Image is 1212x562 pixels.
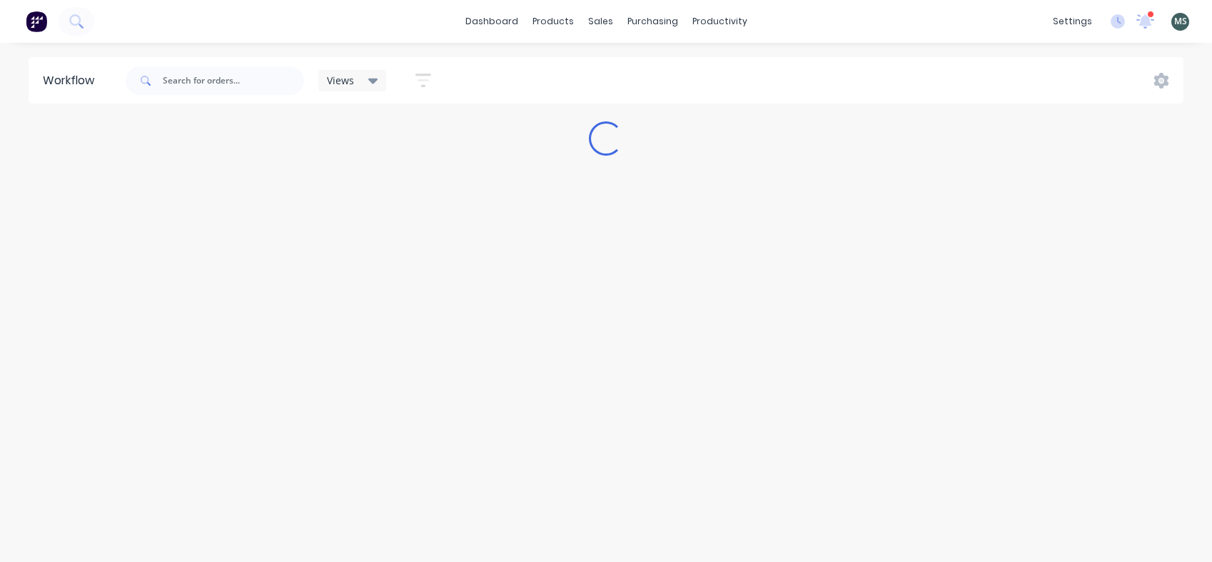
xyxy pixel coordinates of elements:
span: MS [1174,15,1187,28]
div: Workflow [43,72,101,89]
a: dashboard [458,11,525,32]
div: purchasing [620,11,685,32]
div: settings [1046,11,1099,32]
input: Search for orders... [163,66,304,95]
div: productivity [685,11,754,32]
span: Views [327,73,354,88]
div: sales [581,11,620,32]
img: Factory [26,11,47,32]
div: products [525,11,581,32]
